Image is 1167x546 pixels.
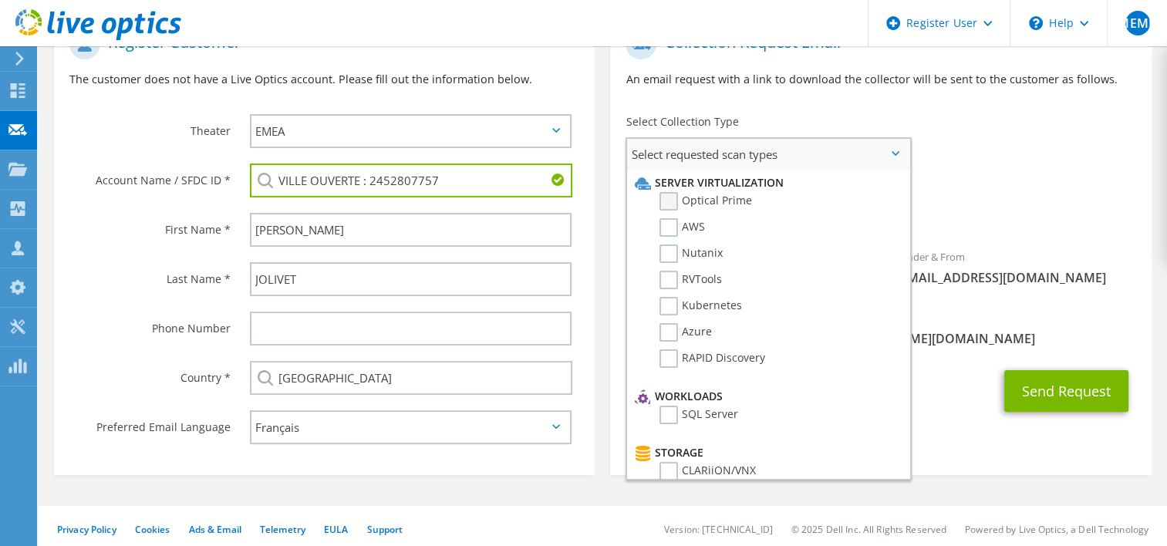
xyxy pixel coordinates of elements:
[610,302,1151,355] div: CC & Reply To
[69,410,231,435] label: Preferred Email Language
[69,163,231,188] label: Account Name / SFDC ID *
[965,523,1148,536] li: Powered by Live Optics, a Dell Technology
[626,71,1135,88] p: An email request with a link to download the collector will be sent to the customer as follows.
[631,443,901,462] li: Storage
[659,406,738,424] label: SQL Server
[791,523,946,536] li: © 2025 Dell Inc. All Rights Reserved
[631,387,901,406] li: Workloads
[896,269,1136,286] span: [EMAIL_ADDRESS][DOMAIN_NAME]
[626,114,738,130] label: Select Collection Type
[69,262,231,287] label: Last Name *
[881,241,1152,294] div: Sender & From
[659,192,752,211] label: Optical Prime
[366,523,403,536] a: Support
[659,297,742,315] label: Kubernetes
[57,523,116,536] a: Privacy Policy
[135,523,170,536] a: Cookies
[659,218,705,237] label: AWS
[69,312,231,336] label: Phone Number
[659,271,722,289] label: RVTools
[659,323,712,342] label: Azure
[1125,11,1150,35] span: MEMB
[659,349,765,368] label: RAPID Discovery
[659,244,723,263] label: Nutanix
[659,462,756,480] label: CLARiiON/VNX
[1004,370,1128,412] button: Send Request
[627,139,909,170] span: Select requested scan types
[260,523,305,536] a: Telemetry
[189,523,241,536] a: Ads & Email
[324,523,348,536] a: EULA
[69,114,231,139] label: Theater
[69,213,231,238] label: First Name *
[631,174,901,192] li: Server Virtualization
[69,71,579,88] p: The customer does not have a Live Optics account. Please fill out the information below.
[69,361,231,386] label: Country *
[1029,16,1043,30] svg: \n
[610,176,1151,233] div: Requested Collections
[610,241,881,294] div: To
[664,523,773,536] li: Version: [TECHNICAL_ID]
